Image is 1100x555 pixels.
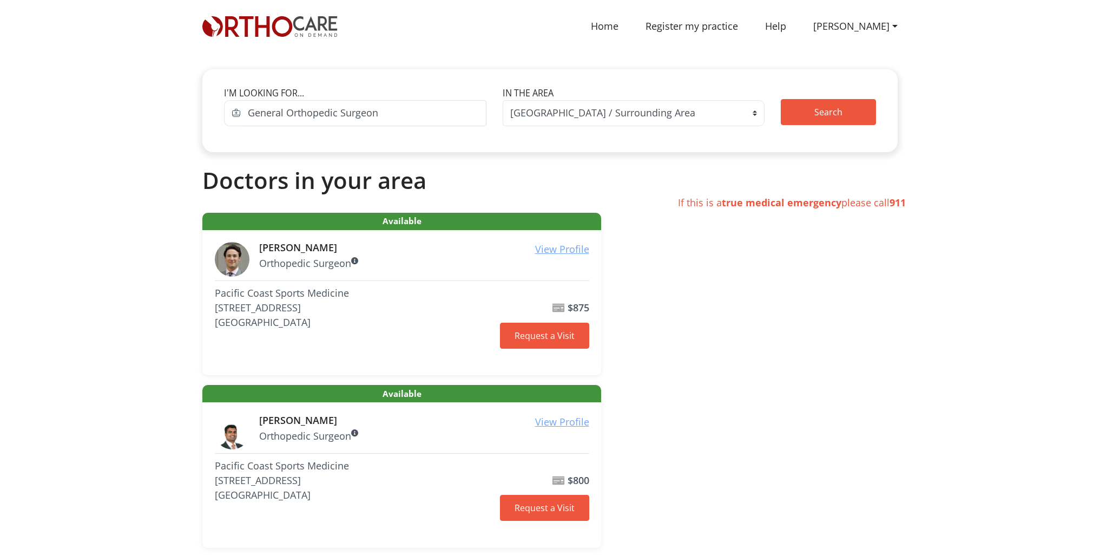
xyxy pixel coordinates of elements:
[800,14,911,38] a: [PERSON_NAME]
[722,196,841,209] strong: true medical emergency
[535,415,589,428] u: View Profile
[215,459,495,502] address: Pacific Coast Sports Medicine [STREET_ADDRESS] [GEOGRAPHIC_DATA]
[568,474,589,487] b: $800
[577,14,632,38] a: Home
[500,323,589,349] a: Request a Visit
[259,242,589,254] h6: [PERSON_NAME]
[678,196,906,209] span: If this is a please call
[500,495,589,521] a: Request a Visit
[202,167,898,194] h2: Doctors in your area
[259,429,589,443] p: Orthopedic Surgeon
[632,14,752,38] a: Register my practice
[259,415,589,427] h6: [PERSON_NAME]
[568,301,589,314] b: $875
[215,415,249,449] img: Omar
[535,243,589,256] u: View Profile
[224,87,304,100] label: I'm looking for...
[890,196,906,209] strong: 911
[781,99,876,125] button: Search
[215,286,495,330] address: Pacific Coast Sports Medicine [STREET_ADDRESS] [GEOGRAPHIC_DATA]
[752,14,800,38] a: Help
[202,385,601,402] span: Available
[535,415,589,429] a: View Profile
[351,428,359,438] sup: General Orthopedic Surgeon, Sports Orthopedic Surgeon
[259,256,589,271] p: Orthopedic Surgeon
[351,256,359,266] sup: General Orthopedic Surgeon, Pediatric Orthopedic Surgeon, Sports Orthopedic Surgeon
[503,87,554,100] label: In the area
[535,242,589,257] a: View Profile
[215,242,249,277] img: Jonathan H.
[202,213,601,230] span: Available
